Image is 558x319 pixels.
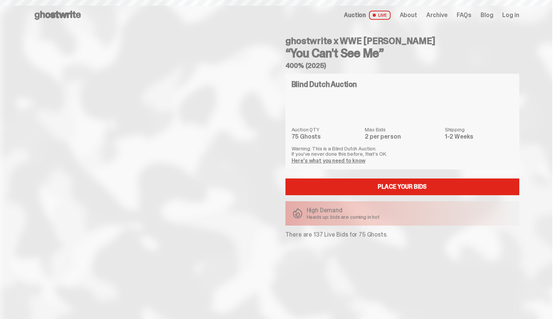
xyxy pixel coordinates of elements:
[285,178,519,195] a: Place your Bids
[365,127,440,132] dt: Max Bids
[292,81,357,88] h4: Blind Dutch Auction
[307,207,380,213] p: High Demand
[307,214,380,220] p: Heads up: bids are coming in hot
[292,157,366,164] a: Here's what you need to know
[365,134,440,140] dd: 2 per person
[292,134,361,140] dd: 75 Ghosts
[445,134,513,140] dd: 1-2 Weeks
[502,12,519,18] a: Log in
[369,11,391,20] span: LIVE
[344,11,390,20] a: Auction LIVE
[285,62,519,69] h5: 400% (2025)
[285,232,519,238] p: There are 137 Live Bids for 75 Ghosts.
[457,12,471,18] a: FAQs
[285,36,519,46] h4: ghostwrite x WWE [PERSON_NAME]
[292,127,361,132] dt: Auction QTY
[426,12,448,18] a: Archive
[292,146,513,156] p: Warning: This is a Blind Dutch Auction. If you’ve never done this before, that’s OK.
[400,12,417,18] a: About
[344,12,366,18] span: Auction
[481,12,493,18] a: Blog
[445,127,513,132] dt: Shipping
[285,47,519,59] h3: “You Can't See Me”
